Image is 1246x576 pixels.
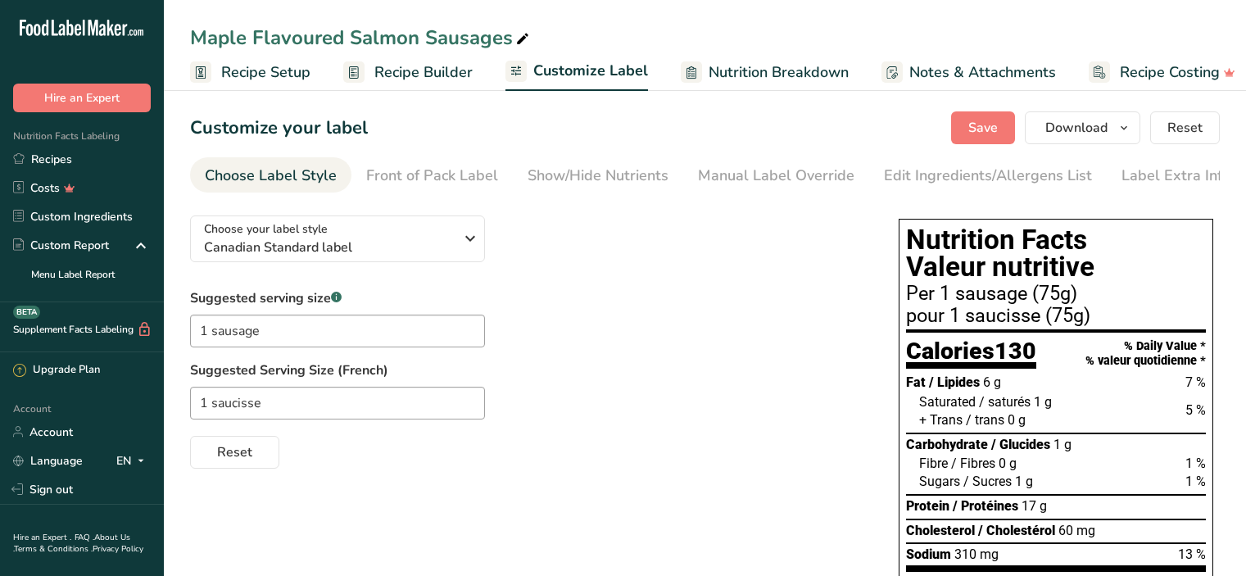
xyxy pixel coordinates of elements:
[13,447,83,475] a: Language
[953,498,1018,514] span: / Protéines
[1190,520,1230,560] iframe: Intercom live chat
[14,543,93,555] a: Terms & Conditions .
[906,437,988,452] span: Carbohydrate
[13,362,100,379] div: Upgrade Plan
[919,394,976,410] span: Saturated
[983,374,1001,390] span: 6 g
[978,523,1055,538] span: / Cholestérol
[1025,111,1140,144] button: Download
[881,54,1056,91] a: Notes & Attachments
[190,361,866,380] label: Suggested Serving Size (French)
[505,52,648,92] a: Customize Label
[709,61,849,84] span: Nutrition Breakdown
[909,61,1056,84] span: Notes & Attachments
[906,547,951,562] span: Sodium
[190,436,279,469] button: Reset
[906,498,949,514] span: Protein
[995,337,1036,365] span: 130
[906,339,1036,370] div: Calories
[681,54,849,91] a: Nutrition Breakdown
[1167,118,1203,138] span: Reset
[13,532,71,543] a: Hire an Expert .
[906,523,975,538] span: Cholesterol
[951,111,1015,144] button: Save
[963,474,1012,489] span: / Sucres
[1015,474,1033,489] span: 1 g
[1185,402,1206,418] span: 5 %
[966,412,1004,428] span: / trans
[1185,456,1206,471] span: 1 %
[1150,111,1220,144] button: Reset
[533,60,648,82] span: Customize Label
[204,238,454,257] span: Canadian Standard label
[954,547,999,562] span: 310 mg
[93,543,143,555] a: Privacy Policy
[906,284,1206,304] div: Per 1 sausage (75g)
[190,23,532,52] div: Maple Flavoured Salmon Sausages
[13,237,109,254] div: Custom Report
[1045,118,1108,138] span: Download
[1022,498,1047,514] span: 17 g
[1089,54,1235,91] a: Recipe Costing
[13,84,151,112] button: Hire an Expert
[1053,437,1072,452] span: 1 g
[698,165,854,187] div: Manual Label Override
[1034,394,1052,410] span: 1 g
[13,306,40,319] div: BETA
[968,118,998,138] span: Save
[919,474,960,489] span: Sugars
[366,165,498,187] div: Front of Pack Label
[906,306,1206,326] div: pour 1 saucisse (75g)
[991,437,1050,452] span: / Glucides
[221,61,310,84] span: Recipe Setup
[217,442,252,462] span: Reset
[374,61,473,84] span: Recipe Builder
[1178,547,1206,562] span: 13 %
[906,374,926,390] span: Fat
[1121,165,1230,187] div: Label Extra Info
[205,165,337,187] div: Choose Label Style
[1185,374,1206,390] span: 7 %
[190,288,485,308] label: Suggested serving size
[1058,523,1095,538] span: 60 mg
[1185,474,1206,489] span: 1 %
[190,115,368,142] h1: Customize your label
[13,532,130,555] a: About Us .
[919,412,963,428] span: + Trans
[951,456,995,471] span: / Fibres
[204,220,328,238] span: Choose your label style
[1085,339,1206,368] div: % Daily Value * % valeur quotidienne *
[75,532,94,543] a: FAQ .
[884,165,1092,187] div: Edit Ingredients/Allergens List
[999,456,1017,471] span: 0 g
[979,394,1031,410] span: / saturés
[190,54,310,91] a: Recipe Setup
[190,215,485,262] button: Choose your label style Canadian Standard label
[1120,61,1220,84] span: Recipe Costing
[906,226,1206,281] h1: Nutrition Facts Valeur nutritive
[929,374,980,390] span: / Lipides
[343,54,473,91] a: Recipe Builder
[1008,412,1026,428] span: 0 g
[116,451,151,470] div: EN
[919,456,948,471] span: Fibre
[528,165,668,187] div: Show/Hide Nutrients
